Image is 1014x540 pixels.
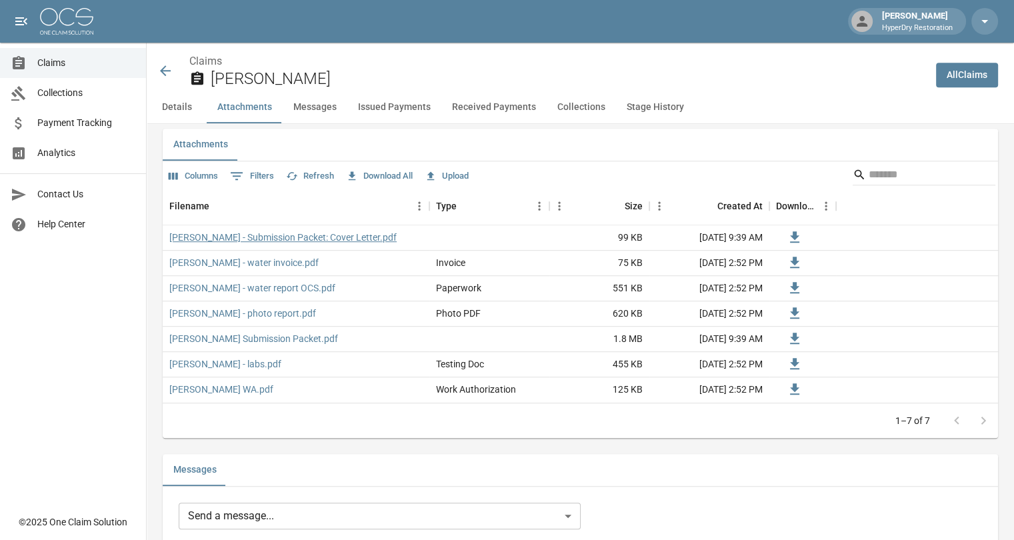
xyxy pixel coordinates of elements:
[207,91,283,123] button: Attachments
[163,454,998,486] div: related-list tabs
[163,454,227,486] button: Messages
[37,217,135,231] span: Help Center
[37,56,135,70] span: Claims
[189,53,925,69] nav: breadcrumb
[19,515,127,529] div: © 2025 One Claim Solution
[816,196,836,216] button: Menu
[169,281,335,295] a: [PERSON_NAME] - water report OCS.pdf
[549,225,649,251] div: 99 KB
[147,91,207,123] button: Details
[169,187,209,225] div: Filename
[649,187,769,225] div: Created At
[409,196,429,216] button: Menu
[625,187,643,225] div: Size
[8,8,35,35] button: open drawer
[227,165,277,187] button: Show filters
[169,256,319,269] a: [PERSON_NAME] - water invoice.pdf
[347,91,441,123] button: Issued Payments
[283,166,337,187] button: Refresh
[649,301,769,327] div: [DATE] 2:52 PM
[169,332,338,345] a: [PERSON_NAME] Submission Packet.pdf
[649,352,769,377] div: [DATE] 2:52 PM
[549,187,649,225] div: Size
[776,187,816,225] div: Download
[147,91,1014,123] div: anchor tabs
[549,196,569,216] button: Menu
[717,187,763,225] div: Created At
[179,503,581,529] div: Send a message...
[877,9,958,33] div: [PERSON_NAME]
[163,129,239,161] button: Attachments
[441,91,547,123] button: Received Payments
[549,301,649,327] div: 620 KB
[853,164,995,188] div: Search
[283,91,347,123] button: Messages
[549,377,649,403] div: 125 KB
[37,86,135,100] span: Collections
[549,251,649,276] div: 75 KB
[37,146,135,160] span: Analytics
[895,414,930,427] p: 1–7 of 7
[429,187,549,225] div: Type
[649,251,769,276] div: [DATE] 2:52 PM
[436,357,484,371] div: Testing Doc
[649,377,769,403] div: [DATE] 2:52 PM
[169,231,397,244] a: [PERSON_NAME] - Submission Packet: Cover Letter.pdf
[649,196,669,216] button: Menu
[436,383,516,396] div: Work Authorization
[163,187,429,225] div: Filename
[769,187,836,225] div: Download
[549,352,649,377] div: 455 KB
[436,281,481,295] div: Paperwork
[37,116,135,130] span: Payment Tracking
[549,327,649,352] div: 1.8 MB
[882,23,953,34] p: HyperDry Restoration
[549,276,649,301] div: 551 KB
[343,166,416,187] button: Download All
[649,276,769,301] div: [DATE] 2:52 PM
[169,383,273,396] a: [PERSON_NAME] WA.pdf
[529,196,549,216] button: Menu
[189,55,222,67] a: Claims
[649,327,769,352] div: [DATE] 9:39 AM
[649,225,769,251] div: [DATE] 9:39 AM
[211,69,925,89] h2: [PERSON_NAME]
[37,187,135,201] span: Contact Us
[616,91,695,123] button: Stage History
[436,187,457,225] div: Type
[547,91,616,123] button: Collections
[936,63,998,87] a: AllClaims
[163,129,998,161] div: related-list tabs
[421,166,472,187] button: Upload
[165,166,221,187] button: Select columns
[169,307,316,320] a: [PERSON_NAME] - photo report.pdf
[40,8,93,35] img: ocs-logo-white-transparent.png
[169,357,281,371] a: [PERSON_NAME] - labs.pdf
[436,307,481,320] div: Photo PDF
[436,256,465,269] div: Invoice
